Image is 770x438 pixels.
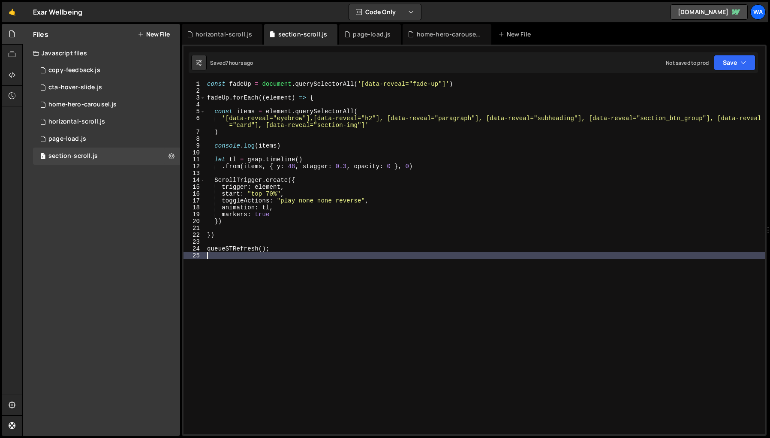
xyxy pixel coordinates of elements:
[183,252,205,259] div: 25
[48,66,100,74] div: copy-feedback.js
[23,45,180,62] div: Javascript files
[183,156,205,163] div: 11
[183,81,205,88] div: 1
[183,204,205,211] div: 18
[183,142,205,149] div: 9
[138,31,170,38] button: New File
[183,211,205,218] div: 19
[278,30,328,39] div: section-scroll.js
[183,218,205,225] div: 20
[183,136,205,142] div: 8
[48,152,98,160] div: section-scroll.js
[33,7,82,17] div: Exar Wellbeing
[33,96,180,113] div: 16122/43585.js
[183,245,205,252] div: 24
[226,59,253,66] div: 7 hours ago
[33,79,180,96] div: 16122/44019.js
[33,113,180,130] div: horizontal-scroll.js
[183,163,205,170] div: 12
[48,135,86,143] div: page-load.js
[183,190,205,197] div: 16
[33,130,180,148] div: 16122/44105.js
[183,239,205,245] div: 23
[671,4,748,20] a: [DOMAIN_NAME]
[349,4,421,20] button: Code Only
[183,129,205,136] div: 7
[48,118,105,126] div: horizontal-scroll.js
[48,84,102,91] div: cta-hover-slide.js
[2,2,23,22] a: 🤙
[498,30,534,39] div: New File
[33,30,48,39] h2: Files
[48,101,117,109] div: home-hero-carousel.js
[210,59,253,66] div: Saved
[33,148,180,165] div: section-scroll.js
[750,4,766,20] a: wa
[183,149,205,156] div: 10
[666,59,709,66] div: Not saved to prod
[183,94,205,101] div: 3
[33,62,180,79] div: 16122/43314.js
[196,30,252,39] div: horizontal-scroll.js
[183,184,205,190] div: 15
[183,225,205,232] div: 21
[714,55,755,70] button: Save
[183,101,205,108] div: 4
[40,154,45,160] span: 1
[183,88,205,94] div: 2
[353,30,391,39] div: page-load.js
[417,30,481,39] div: home-hero-carousel.js
[183,170,205,177] div: 13
[183,177,205,184] div: 14
[183,197,205,204] div: 17
[183,232,205,239] div: 22
[183,108,205,115] div: 5
[183,115,205,129] div: 6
